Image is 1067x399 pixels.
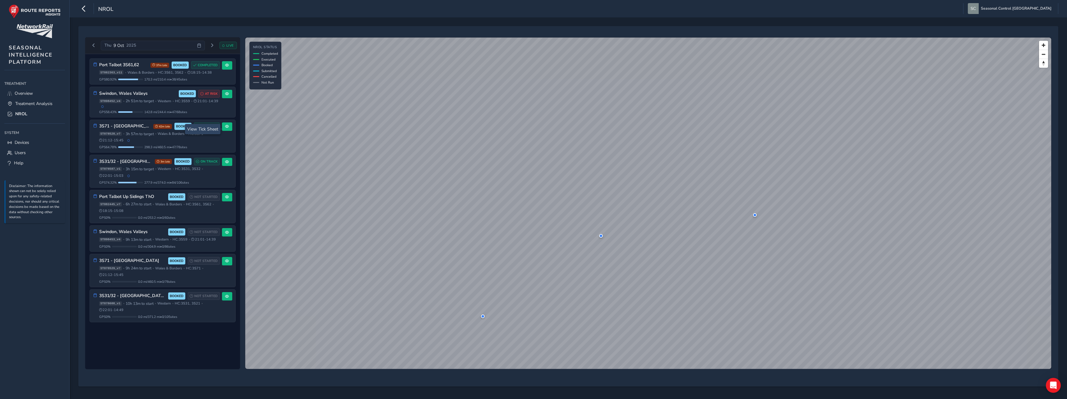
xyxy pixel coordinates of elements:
h3: 3S71 - [GEOGRAPHIC_DATA] [99,124,151,129]
span: HC: 3S59 [173,237,187,242]
span: Submitted [261,69,277,73]
span: 9h 13m to start [126,237,151,242]
span: 2h 51m to target [126,99,154,103]
span: Western [155,237,169,242]
span: Thu [104,43,111,48]
span: • [172,302,173,305]
span: • [155,71,157,74]
span: 170.3 mi / 210.4 mi • 38 / 45 sites [144,77,187,82]
span: Help [14,160,23,166]
span: ST898452_v4 [99,99,122,103]
span: Wales & Borders [155,266,182,271]
span: ST878529_v7 [99,266,122,270]
span: • [185,71,186,74]
span: 9h 24m to start [126,266,151,271]
span: BOOKED [176,159,190,164]
span: • [125,71,126,74]
span: GPS 0 % [99,215,111,220]
span: NOT STARTED [194,259,218,264]
span: • [123,99,124,103]
span: ST898453_v4 [99,237,122,242]
span: HC: 3S31, 3S32 [175,167,201,171]
span: • [123,302,124,305]
span: • [155,132,156,135]
button: Zoom in [1039,41,1048,50]
span: BOOKED [173,63,187,68]
h3: Port Talbot 3S61,62 [99,62,148,68]
span: 3m late [155,159,172,164]
h3: 3S71 - [GEOGRAPHIC_DATA] [99,258,166,264]
span: 277.9 mi / 374.0 mi • 84 / 106 sites [144,180,189,185]
span: HC: 3S61, 3S62 [186,202,211,207]
h3: Port Talbot Up Sidings ThO [99,194,166,199]
span: • [123,238,124,241]
span: • [173,99,174,103]
span: Wales & Borders [158,131,184,136]
button: Seasonal Control [GEOGRAPHIC_DATA] [968,3,1054,14]
span: • [153,203,154,206]
span: NROL [98,5,113,14]
span: ST878587_v1 [99,167,122,171]
span: Cancelled [261,74,276,79]
span: • [189,238,190,241]
span: • [155,302,156,305]
a: Help [4,158,65,168]
span: 18:15 - 15:08 [99,209,124,213]
span: • [155,167,156,171]
span: GPS 74.32 % [99,180,117,185]
span: 21:12 - 15:45 [99,138,124,143]
span: 22:01 - 14:49 [99,308,124,312]
span: 21:01 - 14:39 [194,99,218,103]
span: 0.0 mi / 371.2 mi • 0 / 105 sites [138,314,177,319]
span: 37m late [150,63,169,68]
h3: Swindon, Wales Valleys [99,229,166,235]
span: 142.8 mi / 244.4 mi • 47 / 68 sites [144,110,187,114]
span: 0.0 mi / 304.9 mi • 0 / 86 sites [138,244,175,249]
p: Disclaimer: The information shown can not be solely relied upon for any safety-related decisions,... [9,184,62,220]
span: Western [158,99,171,103]
span: GPS 58.43 % [99,110,117,114]
span: • [153,238,154,241]
span: • [123,167,124,171]
span: 10h 13m to start [126,301,154,306]
a: Overview [4,88,65,99]
span: • [123,267,124,270]
span: • [123,203,124,206]
span: • [202,267,203,270]
div: Treatment [4,79,65,88]
canvas: Map [245,38,1051,369]
span: BOOKED [170,230,183,235]
h3: Swindon, Wales Valleys [99,91,177,96]
span: Wales & Borders [127,70,154,75]
h3: 3S31/32 - [GEOGRAPHIC_DATA], [GEOGRAPHIC_DATA] [GEOGRAPHIC_DATA] & [GEOGRAPHIC_DATA] [99,159,153,164]
span: • [201,302,203,305]
span: 18:15 - 14:38 [187,70,212,75]
span: HC: 3S59 [175,99,190,103]
span: Wales & Borders [155,202,182,207]
span: ST882445_v7 [99,202,122,206]
span: Western [157,301,171,306]
a: Treatment Analysis [4,99,65,109]
span: 298.3 mi / 460.5 mi • 47 / 78 sites [144,145,187,149]
span: Devices [15,140,29,145]
span: 9 Oct [113,43,124,48]
span: GPS 80.92 % [99,77,117,82]
span: BOOKED [180,91,194,96]
button: Zoom out [1039,50,1048,59]
span: HC: 3S71 [186,266,201,271]
span: 42m late [153,124,172,129]
img: diamond-layout [968,3,979,14]
a: NROL [4,109,65,119]
h3: 3S31/32 - [GEOGRAPHIC_DATA], [GEOGRAPHIC_DATA] [GEOGRAPHIC_DATA] & [GEOGRAPHIC_DATA] [99,293,166,299]
span: 0.0 mi / 460.5 mi • 0 / 78 sites [138,279,175,284]
img: customer logo [16,24,53,38]
span: • [183,267,185,270]
span: • [123,132,124,135]
span: • [205,132,206,135]
span: Booked [261,63,273,67]
span: 22:01 - 15:03 [99,173,124,178]
span: GPS 0 % [99,279,111,284]
span: GPS 64.78 % [99,145,117,149]
span: BOOKED [170,259,183,264]
span: Users [15,150,26,156]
